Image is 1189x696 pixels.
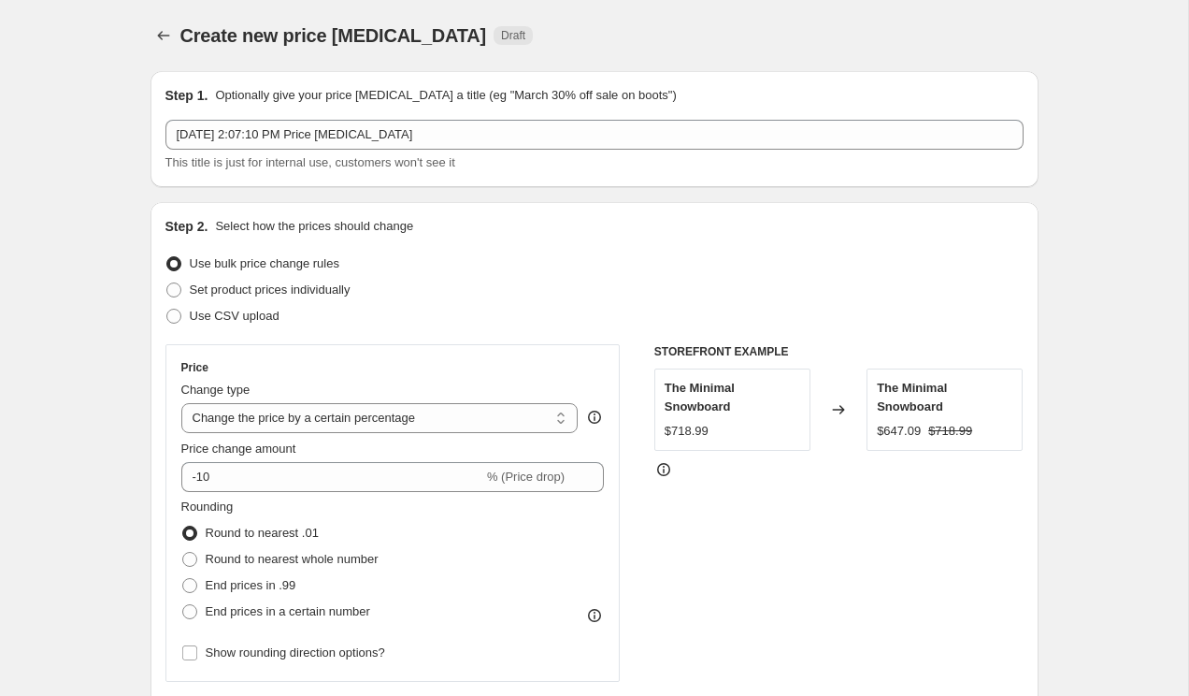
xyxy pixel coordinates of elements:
[665,381,735,413] span: The Minimal Snowboard
[206,552,379,566] span: Round to nearest whole number
[165,217,208,236] h2: Step 2.
[181,442,296,456] span: Price change amount
[190,309,279,323] span: Use CSV upload
[206,604,370,618] span: End prices in a certain number
[215,86,676,105] p: Optionally give your price [MEDICAL_DATA] a title (eg "March 30% off sale on boots")
[165,155,455,169] span: This title is just for internal use, customers won't see it
[190,283,351,297] span: Set product prices individually
[181,360,208,375] h3: Price
[654,344,1024,359] h6: STOREFRONT EXAMPLE
[215,217,413,236] p: Select how the prices should change
[665,422,709,441] div: $718.99
[165,86,208,105] h2: Step 1.
[487,470,565,484] span: % (Price drop)
[181,500,234,514] span: Rounding
[501,28,525,43] span: Draft
[165,120,1024,150] input: 30% off holiday sale
[206,526,319,540] span: Round to nearest .01
[150,22,177,49] button: Price change jobs
[585,408,604,427] div: help
[181,383,251,397] span: Change type
[181,462,483,492] input: -15
[928,422,972,441] strike: $718.99
[190,256,339,270] span: Use bulk price change rules
[877,381,947,413] span: The Minimal Snowboard
[206,645,385,660] span: Show rounding direction options?
[180,25,487,46] span: Create new price [MEDICAL_DATA]
[877,422,921,441] div: $647.09
[206,578,296,592] span: End prices in .99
